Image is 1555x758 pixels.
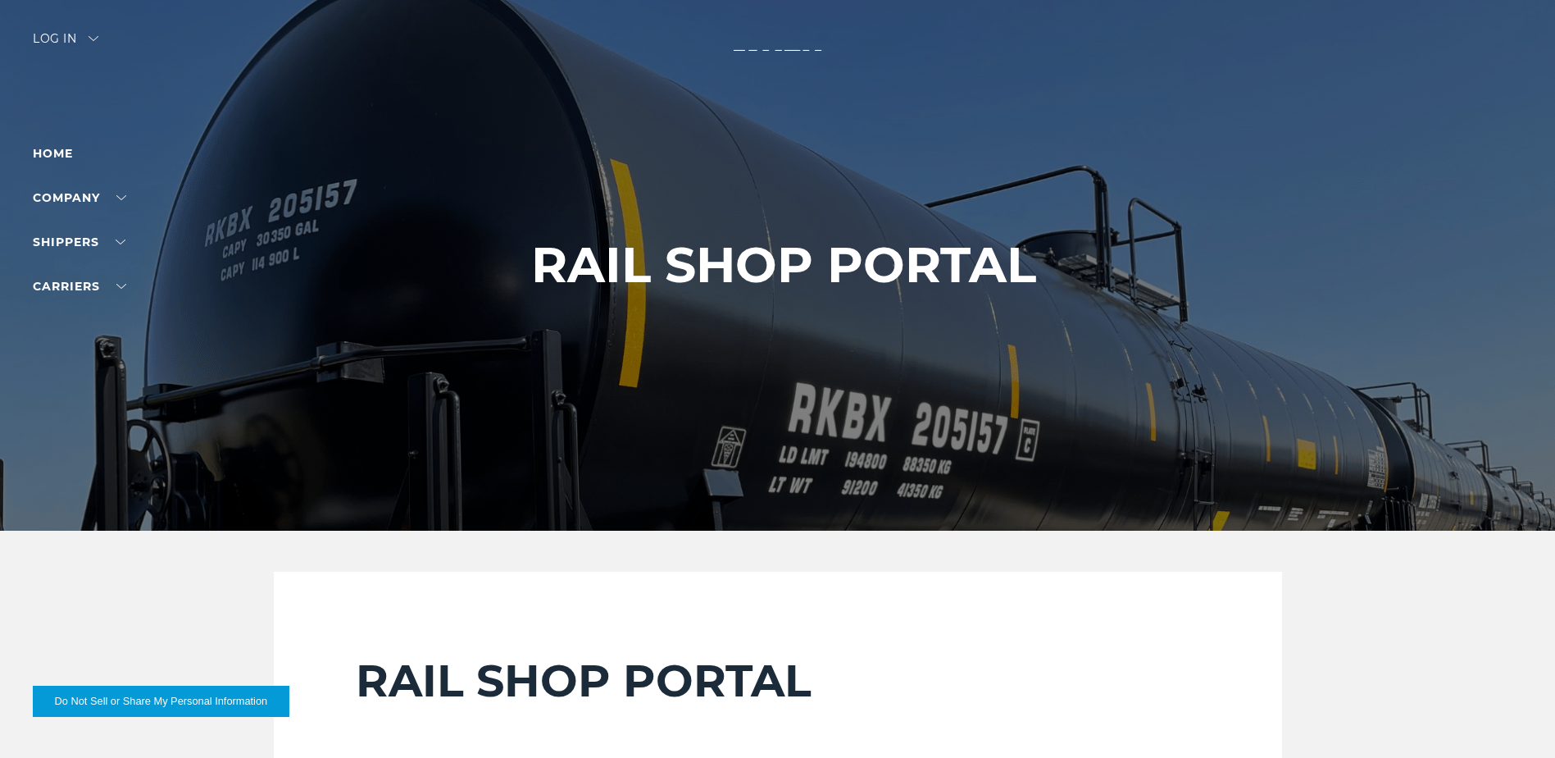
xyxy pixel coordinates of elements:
img: arrow [89,36,98,41]
a: Company [33,190,126,205]
h2: RAIL SHOP PORTAL [356,654,1200,708]
img: kbx logo [716,33,839,105]
a: Home [33,146,73,161]
a: Carriers [33,279,126,294]
button: Do Not Sell or Share My Personal Information [33,686,289,717]
a: SHIPPERS [33,235,125,249]
div: Log in [33,33,98,57]
h1: RAIL SHOP PORTAL [531,237,1036,293]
